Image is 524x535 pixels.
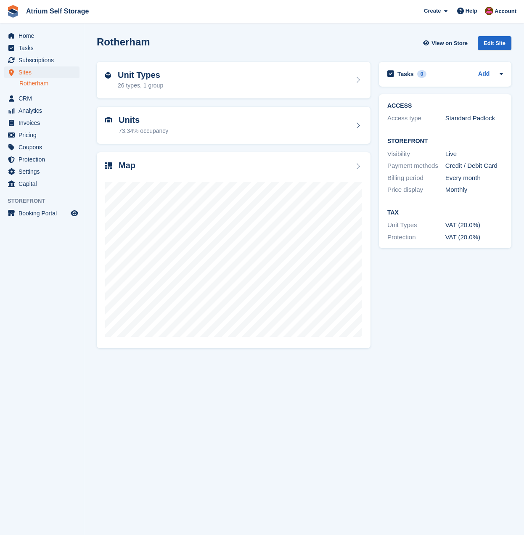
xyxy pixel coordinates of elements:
a: Edit Site [478,36,511,53]
a: menu [4,154,79,165]
div: Price display [387,185,445,195]
h2: Tax [387,209,503,216]
span: Analytics [19,105,69,117]
span: Storefront [8,197,84,205]
a: Atrium Self Storage [23,4,92,18]
img: unit-icn-7be61d7bf1b0ce9d3e12c5938cc71ed9869f7b940bace4675aadf7bd6d80202e.svg [105,117,112,123]
a: menu [4,30,79,42]
a: menu [4,166,79,177]
a: menu [4,54,79,66]
img: map-icn-33ee37083ee616e46c38cad1a60f524a97daa1e2b2c8c0bc3eb3415660979fc1.svg [105,162,112,169]
div: Every month [445,173,503,183]
a: menu [4,42,79,54]
span: CRM [19,93,69,104]
span: Invoices [19,117,69,129]
span: Coupons [19,141,69,153]
a: menu [4,117,79,129]
a: menu [4,141,79,153]
div: Live [445,149,503,159]
span: Sites [19,66,69,78]
h2: Tasks [397,70,414,78]
h2: Storefront [387,138,503,145]
span: Capital [19,178,69,190]
div: Edit Site [478,36,511,50]
div: VAT (20.0%) [445,220,503,230]
span: Account [495,7,516,16]
div: Billing period [387,173,445,183]
a: Unit Types 26 types, 1 group [97,62,371,99]
a: Rotherham [19,79,79,87]
div: Access type [387,114,445,123]
span: Subscriptions [19,54,69,66]
span: Settings [19,166,69,177]
img: stora-icon-8386f47178a22dfd0bd8f6a31ec36ba5ce8667c1dd55bd0f319d3a0aa187defe.svg [7,5,19,18]
img: Mark Rhodes [485,7,493,15]
h2: ACCESS [387,103,503,109]
div: Visibility [387,149,445,159]
a: View on Store [422,36,471,50]
a: menu [4,105,79,117]
a: menu [4,66,79,78]
span: Help [466,7,477,15]
span: View on Store [431,39,468,48]
h2: Unit Types [118,70,163,80]
div: Credit / Debit Card [445,161,503,171]
span: Protection [19,154,69,165]
div: Protection [387,233,445,242]
h2: Units [119,115,168,125]
div: 0 [417,70,427,78]
div: Unit Types [387,220,445,230]
div: Standard Padlock [445,114,503,123]
span: Booking Portal [19,207,69,219]
div: Monthly [445,185,503,195]
span: Tasks [19,42,69,54]
div: 73.34% occupancy [119,127,168,135]
a: menu [4,93,79,104]
h2: Rotherham [97,36,150,48]
a: Add [478,69,490,79]
span: Pricing [19,129,69,141]
a: Units 73.34% occupancy [97,107,371,144]
a: menu [4,178,79,190]
h2: Map [119,161,135,170]
div: VAT (20.0%) [445,233,503,242]
span: Create [424,7,441,15]
a: menu [4,207,79,219]
a: Preview store [69,208,79,218]
div: 26 types, 1 group [118,81,163,90]
img: unit-type-icn-2b2737a686de81e16bb02015468b77c625bbabd49415b5ef34ead5e3b44a266d.svg [105,72,111,79]
span: Home [19,30,69,42]
a: Map [97,152,371,349]
div: Payment methods [387,161,445,171]
a: menu [4,129,79,141]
